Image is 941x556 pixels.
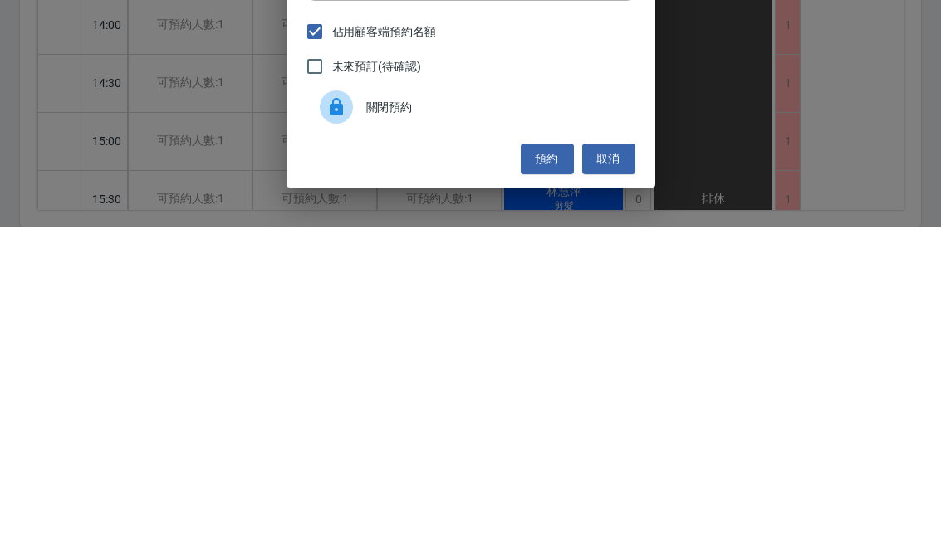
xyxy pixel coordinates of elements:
[521,473,574,504] button: 預約
[332,388,422,405] span: 未來預訂(待確認)
[306,413,635,460] div: 關閉預約
[366,428,622,446] span: 關閉預約
[318,162,353,174] label: 服務時長
[332,353,437,370] span: 佔用顧客端預約名額
[318,45,359,57] label: 顧客電話
[318,220,336,232] label: 備註
[306,169,635,214] div: 30分鐘
[582,473,635,504] button: 取消
[318,104,359,116] label: 顧客姓名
